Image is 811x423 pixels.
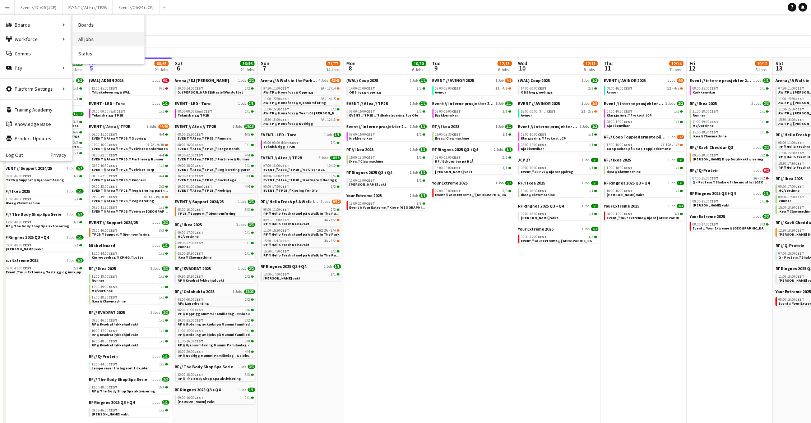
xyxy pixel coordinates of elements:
[264,117,340,126] a: 15:30-18:00CEST4A•12/13AWITP // Hønefoss // Nedrigg
[347,101,427,124] div: EVENT // Atea // TP2B1 Job2/209:00-15:00CEST2/2EVENT // TP2B // Tilbakelevering for Ole
[366,132,375,137] span: CEST
[521,109,597,117] a: 16:00-00:00 (Thu)CEST1I•2/5Avinor
[324,133,332,137] span: 1 Job
[417,110,422,113] span: 2/2
[92,110,126,113] span: 08:00-00:00 (Sat)
[796,96,805,101] span: CEST
[796,107,805,112] span: CEST
[347,78,427,83] a: (WAL) Coop 20251 Job2/2
[538,132,547,137] span: CEST
[624,109,633,114] span: CEST
[264,121,314,126] span: AWITP // Hønefoss // Nedrigg
[518,78,599,101] div: (WAL) Coop 20251 Job2/214:00-20:00CEST2/2OBS bygg nedrigg
[175,101,255,124] div: EVENT - LED - Toro1 Job1/108:00-00:00 (Sun)CEST1/1Teknisk rigg TP2B
[117,109,126,114] span: CEST
[518,124,579,129] span: Event // interne prosjekter 2025
[432,78,513,101] div: EVENT // AVINOR 20251 Job4/508:00-16:00CEST1I•4/5Avinor
[245,133,250,136] span: 5/5
[195,86,204,91] span: CEST
[73,46,144,61] a: Status
[178,87,204,90] span: 10:00-14:00
[624,119,633,124] span: CEST
[693,87,719,90] span: 08:00-15:00
[690,101,770,106] a: RF // Ikea 20253 Jobs3/3
[264,100,326,105] span: AWITP // Hønefoss // Gjennomføring
[261,132,341,137] a: EVENT - LED - Toro1 Job1/1
[760,87,765,90] span: 1/1
[74,131,79,134] span: 6/6
[432,78,474,83] span: EVENT // AVINOR 2025
[607,86,683,94] a: 08:00-16:00CEST1I•4/5Avinor
[178,86,254,94] a: 10:00-14:00CEST2/2DJ [PERSON_NAME]//Hasle//Vinslottet
[518,101,560,106] span: EVENT // AVINOR 2025
[604,134,685,157] div: RF // Coop Toppledermøte på [PERSON_NAME]1 Job1/212:00-16:00CEST2I10A•1/2Coop Kebab på Coop Toppl...
[92,86,168,94] a: 12:00-15:00CEST0/1Tilbakelevering // WAL
[417,133,422,136] span: 1/1
[204,109,213,114] span: CEST
[92,143,118,147] span: 07:00-16:00
[159,87,164,90] span: 0/1
[521,133,547,136] span: 07:00-10:00
[521,132,597,140] a: 07:00-10:00CEST1/1Klargjøring // Frokost JCP
[281,107,289,112] span: CEST
[331,108,336,111] span: 3/3
[89,124,131,129] span: EVENT // Atea // TP2B
[410,124,418,129] span: 1 Job
[175,124,255,199] div: EVENT // Atea // TP2B6 Jobs18/1808:00-15:30CEST5/5EVENT // Atea // TP2B // Runners08:00-16:00CEST...
[521,136,566,141] span: Klargjøring // Frokost JCP
[690,78,770,101] div: Event // interne prosjekter 20251 Job1/108:00-15:00CEST1/1Kjøkkenvikar
[503,133,508,136] span: 1/1
[580,124,590,129] span: 2 Jobs
[175,78,255,101] div: Arena // DJ [PERSON_NAME]1 Job2/210:00-14:00CEST2/2DJ [PERSON_NAME]//Hasle//Vinslottet
[452,86,461,91] span: CEST
[604,78,685,101] div: EVENT // AVINOR 20251 Job4/508:00-16:00CEST1I•4/5Avinor
[264,86,340,94] a: 07:30-11:00CEST5A•13/14AWITP // Hønefoss // Opprigg
[693,119,769,128] a: 11:00-19:00CEST1/1MC/Vertinne
[331,141,336,145] span: 1/1
[175,101,211,106] span: EVENT - LED - Toro
[244,124,255,129] span: 18/18
[710,130,719,135] span: CEST
[435,132,511,140] a: 15:00-18:30CEST1/1Ikea // Clawmachine
[178,109,254,117] a: 08:00-00:00 (Sun)CEST1/1Teknisk rigg TP2B
[264,97,340,101] div: •
[496,78,504,83] span: 1 Job
[604,78,646,83] span: EVENT // AVINOR 2025
[261,132,297,137] span: EVENT - LED - Toro
[410,78,418,83] span: 1 Job
[779,97,805,101] span: 11:00-15:30
[432,101,513,124] div: Event // interne prosjekter 20251 Job1/108:00-15:00CEST1/1Kjøkkenvikar
[690,78,770,83] a: Event // interne prosjekter 20251 Job1/1
[245,110,250,113] span: 1/1
[607,119,683,128] a: 08:00-15:00CEST1/1Kjøkkenvikar
[146,143,150,147] span: 9I
[248,101,255,106] span: 1/1
[178,113,210,118] span: Teknisk rigg TP2B
[710,119,719,124] span: CEST
[175,101,255,106] a: EVENT - LED - Toro1 Job1/1
[147,124,157,129] span: 8 Jobs
[604,101,685,106] a: Event // interne prosjekter 20252 Jobs2/2
[366,86,375,91] span: CEST
[693,113,705,118] span: Runner
[0,46,72,61] a: Comms
[693,90,716,95] span: Kjøkkenvikar
[92,87,118,90] span: 12:00-15:00
[538,86,547,91] span: CEST
[779,118,805,122] span: 15:30-18:00
[264,107,340,115] a: 11:00-15:30CEST3/3AWITP // Hønefoss // Team DJ [PERSON_NAME]
[347,124,409,129] span: Event // interne prosjekter 2025
[435,136,469,141] span: Ikea // Clawmachine
[328,97,336,101] span: 14/15
[347,78,427,101] div: (WAL) Coop 20251 Job2/214:00-20:00CEST2/2OBS bygg opprigg
[779,87,805,90] span: 07:30-11:00
[693,110,719,113] span: 11:00-18:00
[349,86,426,94] a: 14:00-20:00CEST2/2OBS bygg opprigg
[521,87,547,90] span: 14:00-20:00
[521,90,553,95] span: OBS bygg nedrigg
[435,87,461,90] span: 08:00-16:00
[503,87,508,90] span: 4/5
[89,78,170,101] div: (WAL) ADMIN 20251 Job0/112:00-15:00CEST0/1Tilbakelevering // WAL
[162,78,170,83] span: 0/1
[92,142,168,151] a: 07:00-16:00CEST9I2A•9/10EVENT // Atea // TP2B // Veiviser Gardermoen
